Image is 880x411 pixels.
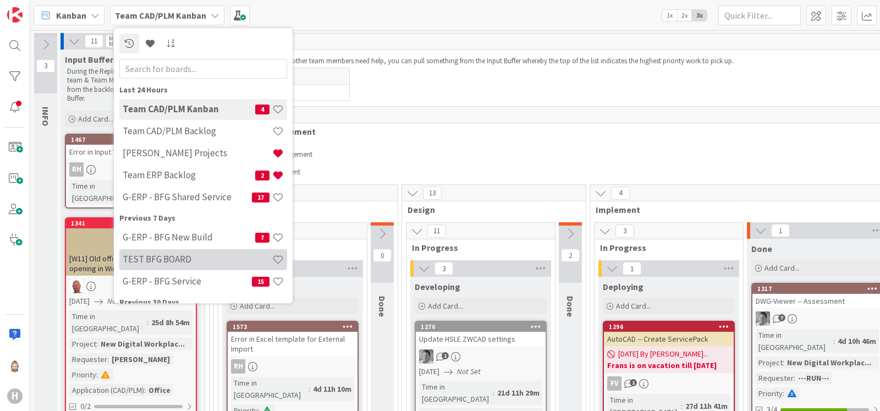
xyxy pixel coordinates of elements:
span: 1 [630,379,637,386]
a: 1467Error in Input Template External WorkRHTime in [GEOGRAPHIC_DATA]:6d 7h 23m [65,134,197,209]
span: Add Card... [765,263,800,273]
h4: Team ERP Backlog [123,170,255,181]
div: [W11] Old office documents not opening in Windows 11 [66,228,196,276]
span: 17 [252,193,269,202]
div: 1467 [71,136,196,144]
div: 1296 [604,322,734,332]
span: [DATE] [419,366,439,377]
div: RH [66,162,196,177]
span: : [107,353,109,365]
div: 1467 [66,135,196,145]
div: H [7,388,23,404]
span: 15 [252,277,269,287]
div: 1296AutoCAD -- Create ServicePack [604,322,734,346]
span: Add Card... [240,301,275,311]
span: : [794,372,795,384]
div: 4d 10h 46m [835,335,879,347]
span: 1 [442,352,449,359]
span: : [147,316,148,328]
span: Add Card... [616,301,651,311]
div: 1341 [66,218,196,228]
div: RH [69,162,84,177]
img: RK [69,279,84,293]
div: Time in [GEOGRAPHIC_DATA] [231,377,309,401]
div: 1276 [416,322,546,332]
span: 3 [435,262,453,275]
span: In Progress [412,242,541,253]
span: 3 [615,224,634,238]
div: 1276 [421,323,546,331]
span: Done [565,296,576,317]
span: : [783,357,784,369]
span: Deploying [603,281,643,292]
div: ---RUN--- [795,372,832,384]
span: 0 [373,249,392,262]
span: : [96,369,98,381]
img: AV [756,311,770,326]
span: : [309,383,310,395]
div: 1341[W11] Old office documents not opening in Windows 11 [66,218,196,276]
span: 4 [255,105,269,114]
span: In Progress [600,242,729,253]
img: AV [419,349,433,364]
span: 1 [623,262,641,275]
h4: G-ERP - BFG Shared Service [123,192,252,203]
div: Last 24 Hours [119,84,287,96]
div: 1573 [233,323,358,331]
div: Requester [756,372,794,384]
span: [DATE] [69,295,90,307]
div: New Digital Workplac... [98,338,188,350]
div: Office [146,384,173,396]
div: Previous 7 Days [119,212,287,224]
span: Done [751,243,772,254]
div: 1276Update HSLE ZWCAD settings [416,322,546,346]
h4: Team CAD/PLM Kanban [123,104,255,115]
b: Frans is on vacation till [DATE] [607,360,730,371]
span: : [833,335,835,347]
div: [PERSON_NAME] [109,353,173,365]
span: Developing [415,281,460,292]
span: Input Buffer [65,54,113,65]
span: 7 [778,314,785,321]
span: 2 [255,171,269,180]
h4: G-ERP - BFG Service [123,276,252,287]
div: 1467Error in Input Template External Work [66,135,196,159]
h4: Team CAD/PLM Backlog [123,126,272,137]
span: Add Card... [78,114,113,124]
div: Time in [GEOGRAPHIC_DATA] [69,310,147,335]
b: Team CAD/PLM Kanban [115,10,206,21]
span: [DATE] By [PERSON_NAME]... [618,348,708,360]
div: Project [69,338,96,350]
img: Rv [7,358,23,373]
div: Application (CAD/PLM) [69,384,144,396]
span: 11 [427,224,446,238]
span: 7 [255,233,269,243]
span: Done [377,296,388,317]
div: FV [607,376,621,391]
span: : [96,338,98,350]
div: 25d 8h 54m [148,316,193,328]
div: 21d 11h 29m [494,387,542,399]
div: AV [416,349,546,364]
span: 3 [36,59,55,73]
span: 1 [771,224,790,237]
i: Not Set [457,366,481,376]
div: Update HSLE ZWCAD settings [416,332,546,346]
span: INFO [40,107,51,126]
div: AutoCAD -- Create ServicePack [604,332,734,346]
div: 1573Error in Excel template for External Import [228,322,358,356]
div: Project [756,357,783,369]
img: Visit kanbanzone.com [7,7,23,23]
h4: [PERSON_NAME] Projects [123,148,272,159]
div: RH [231,359,245,374]
span: Implement [596,204,878,215]
span: 4 [611,187,630,200]
p: During the Replenishment Meeting the team & Team Manager will select items from the backlog to pu... [67,67,195,103]
div: Time in [GEOGRAPHIC_DATA] [69,180,151,204]
div: Requester [69,353,107,365]
div: FV [604,376,734,391]
span: 3x [692,10,707,21]
div: 1341 [71,220,196,227]
div: Error in Input Template External Work [66,145,196,159]
div: RK [66,279,196,293]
